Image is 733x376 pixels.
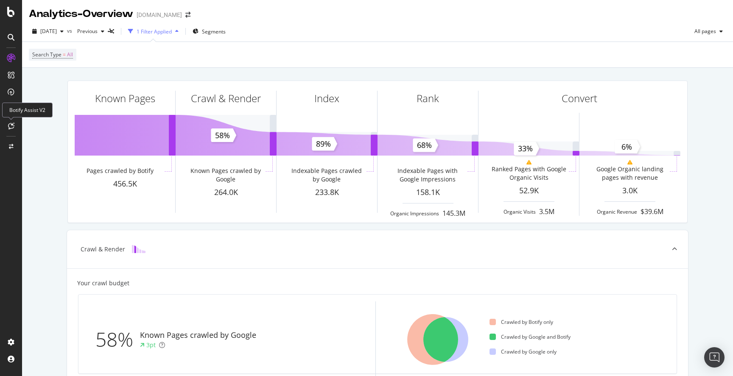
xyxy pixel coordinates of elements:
[29,7,133,21] div: Analytics - Overview
[81,245,125,253] div: Crawl & Render
[95,326,140,354] div: 58%
[137,11,182,19] div: [DOMAIN_NAME]
[490,348,557,355] div: Crawled by Google only
[77,279,129,287] div: Your crawl budget
[277,187,377,198] div: 233.8K
[67,49,73,61] span: All
[67,27,74,34] span: vs
[378,187,478,198] div: 158.1K
[189,25,229,38] button: Segments
[691,28,716,35] span: All pages
[490,318,553,326] div: Crawled by Botify only
[140,330,256,341] div: Known Pages crawled by Google
[40,28,57,35] span: 2025 Sep. 22nd
[691,25,726,38] button: All pages
[74,25,108,38] button: Previous
[185,12,190,18] div: arrow-right-arrow-left
[132,245,145,253] img: block-icon
[75,178,175,189] div: 456.5K
[125,25,182,38] button: 1 Filter Applied
[191,91,261,106] div: Crawl & Render
[389,167,465,184] div: Indexable Pages with Google Impressions
[87,167,154,175] div: Pages crawled by Botify
[95,91,155,106] div: Known Pages
[32,51,62,58] span: Search Type
[704,347,725,368] div: Open Intercom Messenger
[390,210,439,217] div: Organic Impressions
[74,28,98,35] span: Previous
[146,341,156,349] div: 3pt
[2,103,53,117] div: Botify Assist V2
[442,209,465,218] div: 145.3M
[202,28,226,35] span: Segments
[490,333,571,340] div: Crawled by Google and Botify
[288,167,364,184] div: Indexable Pages crawled by Google
[63,51,66,58] span: =
[137,28,172,35] div: 1 Filter Applied
[417,91,439,106] div: Rank
[176,187,276,198] div: 264.0K
[29,25,67,38] button: [DATE]
[314,91,339,106] div: Index
[187,167,263,184] div: Known Pages crawled by Google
